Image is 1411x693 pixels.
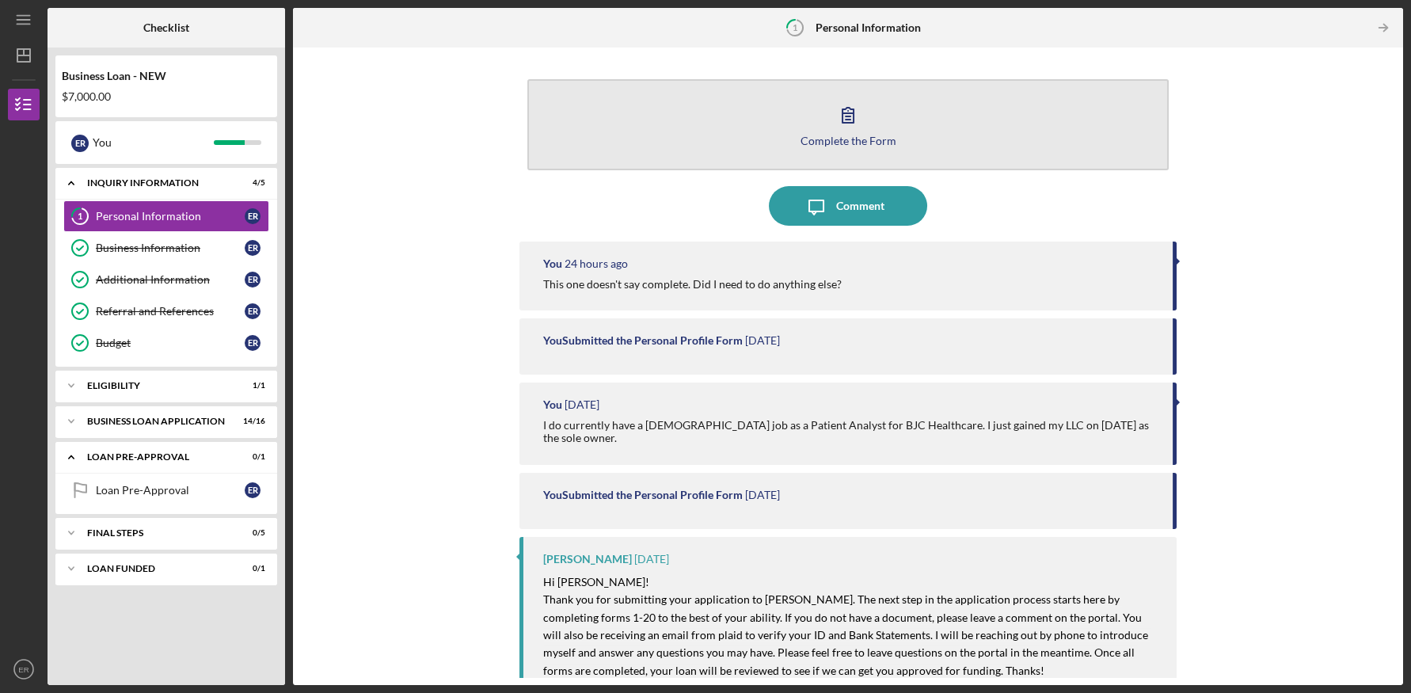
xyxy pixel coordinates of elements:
[543,553,632,565] div: [PERSON_NAME]
[87,564,226,573] div: LOAN FUNDED
[63,295,269,327] a: Referral and ReferencesER
[87,178,226,188] div: INQUIRY INFORMATION
[71,135,89,152] div: E R
[565,398,599,411] time: 2025-10-06 14:21
[96,484,245,497] div: Loan Pre-Approval
[87,417,226,426] div: BUSINESS LOAN APPLICATION
[96,305,245,318] div: Referral and References
[96,337,245,349] div: Budget
[87,381,226,390] div: ELIGIBILITY
[87,528,226,538] div: FINAL STEPS
[634,553,669,565] time: 2025-10-06 12:59
[543,575,649,588] mark: Hi [PERSON_NAME]!
[237,381,265,390] div: 1 / 1
[245,240,261,256] div: E R
[543,489,743,501] div: You Submitted the Personal Profile Form
[62,90,271,103] div: $7,000.00
[237,564,265,573] div: 0 / 1
[8,653,40,685] button: ER
[543,419,1156,444] div: I do currently have a [DEMOGRAPHIC_DATA] job as a Patient Analyst for BJC Healthcare. I just gain...
[237,178,265,188] div: 4 / 5
[78,211,82,222] tspan: 1
[543,257,562,270] div: You
[245,335,261,351] div: E R
[143,21,189,34] b: Checklist
[62,70,271,82] div: Business Loan - NEW
[96,242,245,254] div: Business Information
[543,278,842,291] div: This one doesn't say complete. Did I need to do anything else?
[63,327,269,359] a: BudgetER
[93,129,214,156] div: You
[63,232,269,264] a: Business InformationER
[96,210,245,223] div: Personal Information
[801,135,896,147] div: Complete the Form
[793,22,797,32] tspan: 1
[836,186,884,226] div: Comment
[237,528,265,538] div: 0 / 5
[527,79,1168,170] button: Complete the Form
[63,474,269,506] a: Loan Pre-ApprovalER
[815,21,920,34] b: Personal Information
[543,592,1150,677] mark: Thank you for submitting your application to [PERSON_NAME]. The next step in the application proc...
[245,482,261,498] div: E R
[63,264,269,295] a: Additional InformationER
[18,665,29,674] text: ER
[63,200,269,232] a: 1Personal InformationER
[769,186,927,226] button: Comment
[745,334,780,347] time: 2025-10-06 14:29
[543,334,743,347] div: You Submitted the Personal Profile Form
[565,257,628,270] time: 2025-10-08 13:58
[96,273,245,286] div: Additional Information
[245,208,261,224] div: E R
[245,272,261,287] div: E R
[237,452,265,462] div: 0 / 1
[543,398,562,411] div: You
[237,417,265,426] div: 14 / 16
[245,303,261,319] div: E R
[87,452,226,462] div: LOAN PRE-APPROVAL
[745,489,780,501] time: 2025-10-06 14:20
